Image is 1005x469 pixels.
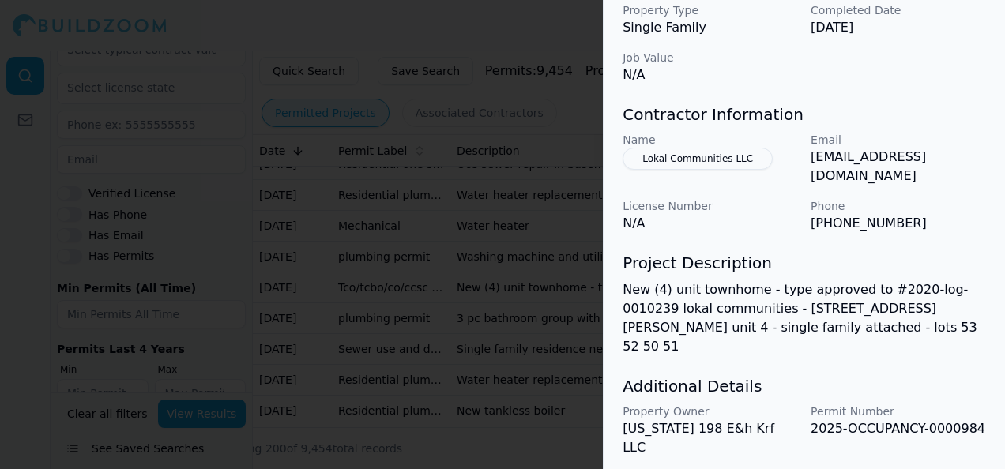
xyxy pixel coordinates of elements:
h3: Project Description [623,252,986,274]
p: Job Value [623,50,798,66]
p: [PHONE_NUMBER] [811,214,986,233]
p: [US_STATE] 198 E&h Krf LLC [623,419,798,457]
p: [DATE] [811,18,986,37]
p: Permit Number [811,403,986,419]
p: License Number [623,198,798,214]
p: Property Type [623,2,798,18]
p: N/A [623,66,798,84]
p: Property Owner [623,403,798,419]
button: Lokal Communities LLC [623,148,773,170]
p: 2025-OCCUPANCY-0000984 [811,419,986,438]
p: Email [811,132,986,148]
h3: Additional Details [623,375,986,397]
h3: Contractor Information [623,103,986,126]
p: Completed Date [811,2,986,18]
p: Name [623,132,798,148]
p: N/A [623,214,798,233]
p: New (4) unit townhome - type approved to #2020-log-0010239 lokal communities - [STREET_ADDRESS][P... [623,280,986,356]
p: Phone [811,198,986,214]
p: [EMAIL_ADDRESS][DOMAIN_NAME] [811,148,986,186]
p: Single Family [623,18,798,37]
